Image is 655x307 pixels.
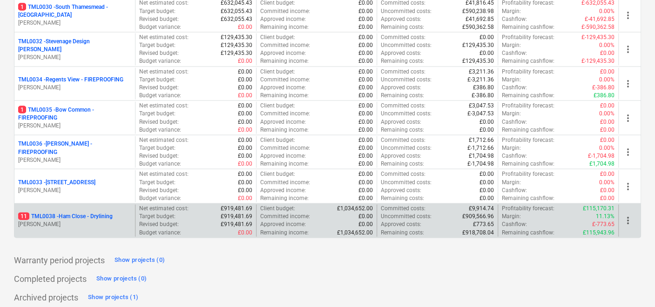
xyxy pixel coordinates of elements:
p: Remaining cashflow : [502,57,554,65]
p: Client budget : [260,205,295,213]
p: TML0036 - [PERSON_NAME] - FIREPROOFING [18,140,131,156]
p: £0.00 [358,92,373,100]
div: TML0032 -Stevenage Design [PERSON_NAME][PERSON_NAME] [18,38,131,61]
p: [PERSON_NAME] [18,53,131,61]
p: £919,481.69 [221,205,252,213]
p: Margin : [502,144,521,152]
p: £386.80 [473,84,494,92]
div: TML0033 -[STREET_ADDRESS][PERSON_NAME] [18,179,131,194]
p: £0.00 [238,110,252,118]
p: £-3,211.36 [467,76,494,84]
p: Revised budget : [139,49,179,57]
p: £0.00 [600,118,614,126]
p: Profitability forecast : [502,136,554,144]
p: Approved income : [260,187,306,194]
p: £0.00 [479,194,494,202]
p: £0.00 [358,194,373,202]
p: Committed income : [260,110,310,118]
p: £0.00 [238,194,252,202]
p: £1,034,652.00 [337,205,373,213]
p: £-1,712.66 [467,144,494,152]
p: £0.00 [238,229,252,237]
p: Approved costs : [381,15,421,23]
p: Remaining income : [260,229,309,237]
p: Remaining income : [260,57,309,65]
span: more_vert [622,10,634,21]
p: Approved income : [260,15,306,23]
p: Remaining costs : [381,194,424,202]
p: Remaining income : [260,126,309,134]
p: 0.00% [599,179,614,187]
p: Margin : [502,41,521,49]
p: Cashflow : [502,15,527,23]
div: 1TML0035 -Bow Common - FIREPROOFING[PERSON_NAME] [18,106,131,130]
p: £0.00 [600,49,614,57]
p: Net estimated cost : [139,136,188,144]
p: Committed income : [260,7,310,15]
p: 0.00% [599,41,614,49]
p: £129,435.30 [462,41,494,49]
p: £0.00 [358,41,373,49]
p: Cashflow : [502,220,527,228]
p: TML0035 - Bow Common - FIREPROOFING [18,106,131,122]
p: £918,708.04 [462,229,494,237]
div: 1TML0030 -South Thamesmead - [GEOGRAPHIC_DATA][PERSON_NAME] [18,3,131,27]
p: Uncommitted costs : [381,7,432,15]
p: 0.00% [599,76,614,84]
p: Approved income : [260,220,306,228]
p: £0.00 [600,102,614,110]
span: 1 [18,106,26,113]
p: Profitability forecast : [502,102,554,110]
p: Budget variance : [139,57,181,65]
p: £129,435.30 [462,57,494,65]
p: 0.00% [599,144,614,152]
p: Target budget : [139,41,176,49]
p: Remaining income : [260,160,309,168]
p: £0.00 [358,144,373,152]
p: Cashflow : [502,187,527,194]
p: £632,055.43 [221,15,252,23]
p: £0.00 [600,170,614,178]
p: Remaining costs : [381,23,424,31]
p: Uncommitted costs : [381,76,432,84]
p: Net estimated cost : [139,170,188,178]
p: £0.00 [358,49,373,57]
p: £773.65 [473,220,494,228]
p: [PERSON_NAME] [18,187,131,194]
p: £-386.80 [592,84,614,92]
p: Approved costs : [381,220,421,228]
p: Remaining costs : [381,126,424,134]
p: £0.00 [238,23,252,31]
p: £0.00 [358,187,373,194]
p: £632,055.43 [221,7,252,15]
span: more_vert [622,181,634,192]
p: £-41,692.85 [585,15,614,23]
p: Target budget : [139,110,176,118]
p: Revised budget : [139,118,179,126]
p: £590,238.98 [462,7,494,15]
p: Approved income : [260,49,306,57]
p: Net estimated cost : [139,33,188,41]
p: £0.00 [600,136,614,144]
p: Target budget : [139,213,176,220]
p: £0.00 [358,152,373,160]
span: more_vert [622,215,634,226]
p: Budget variance : [139,194,181,202]
p: £0.00 [358,57,373,65]
p: Net estimated cost : [139,205,188,213]
p: Approved income : [260,118,306,126]
p: £0.00 [358,179,373,187]
p: Target budget : [139,76,176,84]
p: £0.00 [238,92,252,100]
p: £3,047.53 [469,102,494,110]
p: £0.00 [238,144,252,152]
div: Show projects (0) [96,274,147,284]
p: Uncommitted costs : [381,213,432,220]
p: Remaining cashflow : [502,23,554,31]
p: [PERSON_NAME] [18,156,131,164]
p: TML0038 - Ham Close - Drylining [18,213,113,220]
p: £0.00 [358,23,373,31]
p: Profitability forecast : [502,205,554,213]
p: Cashflow : [502,49,527,57]
p: Committed costs : [381,136,425,144]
